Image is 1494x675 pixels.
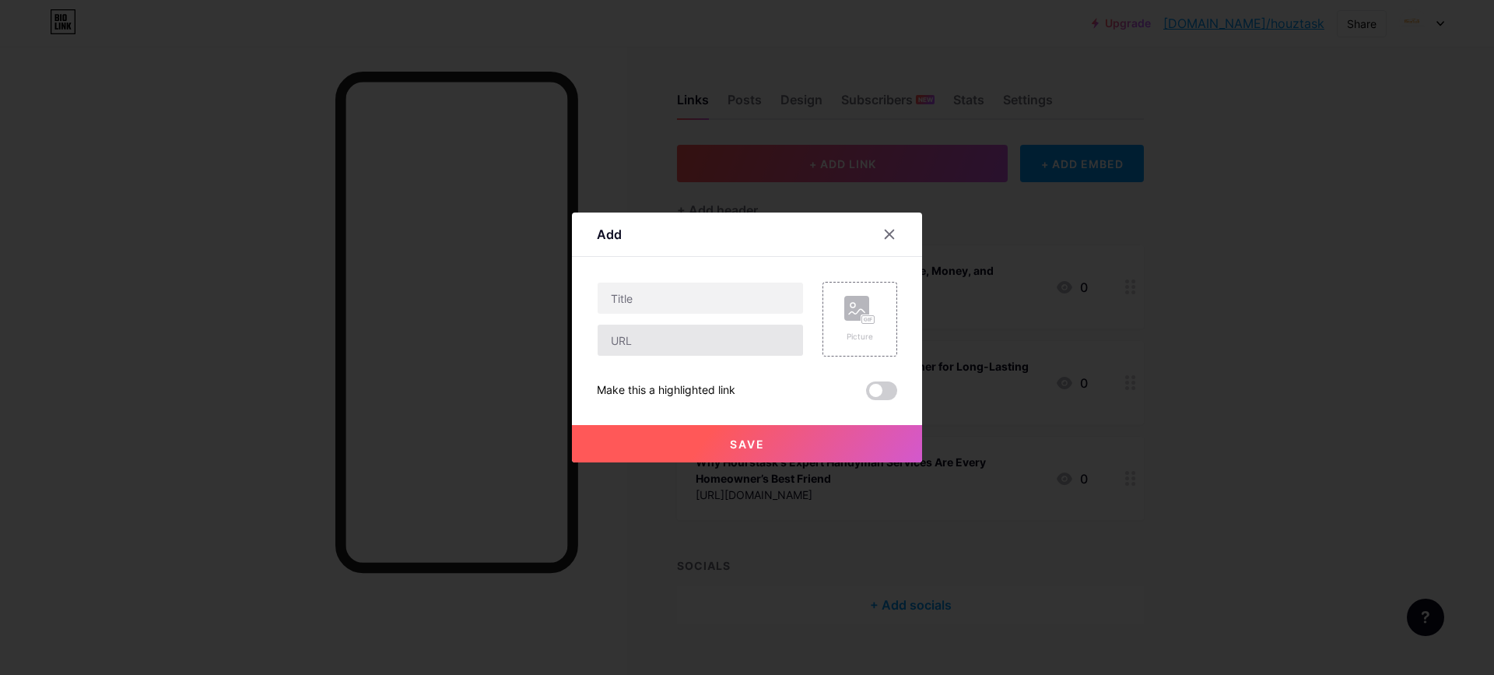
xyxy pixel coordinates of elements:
input: URL [598,325,803,356]
span: Save [730,438,765,451]
div: Add [597,225,622,244]
div: Picture [844,331,875,343]
button: Save [572,425,922,462]
div: Make this a highlighted link [597,381,735,400]
input: Title [598,283,803,314]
